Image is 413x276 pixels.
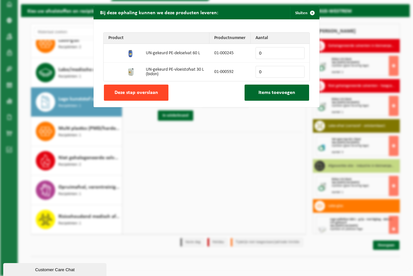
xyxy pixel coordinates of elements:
[258,90,295,95] span: Items toevoegen
[141,44,209,63] td: UN-gekeurd PE-dekselvat 60 L
[209,44,251,63] td: 01-000245
[290,6,319,19] button: Sluiten
[141,63,209,81] td: UN-gekeurd PE-vloeistofvat 30 L (bidon)
[209,33,251,44] th: Productnummer
[115,90,158,95] span: Deze stap overslaan
[3,262,108,276] iframe: chat widget
[245,85,309,101] button: Items toevoegen
[251,33,309,44] th: Aantal
[126,47,136,58] img: 01-000245
[126,66,136,77] img: 01-000592
[104,33,209,44] th: Product
[104,85,168,101] button: Deze stap overslaan
[209,63,251,81] td: 01-000592
[94,6,225,19] h2: Bij deze ophaling kunnen we deze producten leveren:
